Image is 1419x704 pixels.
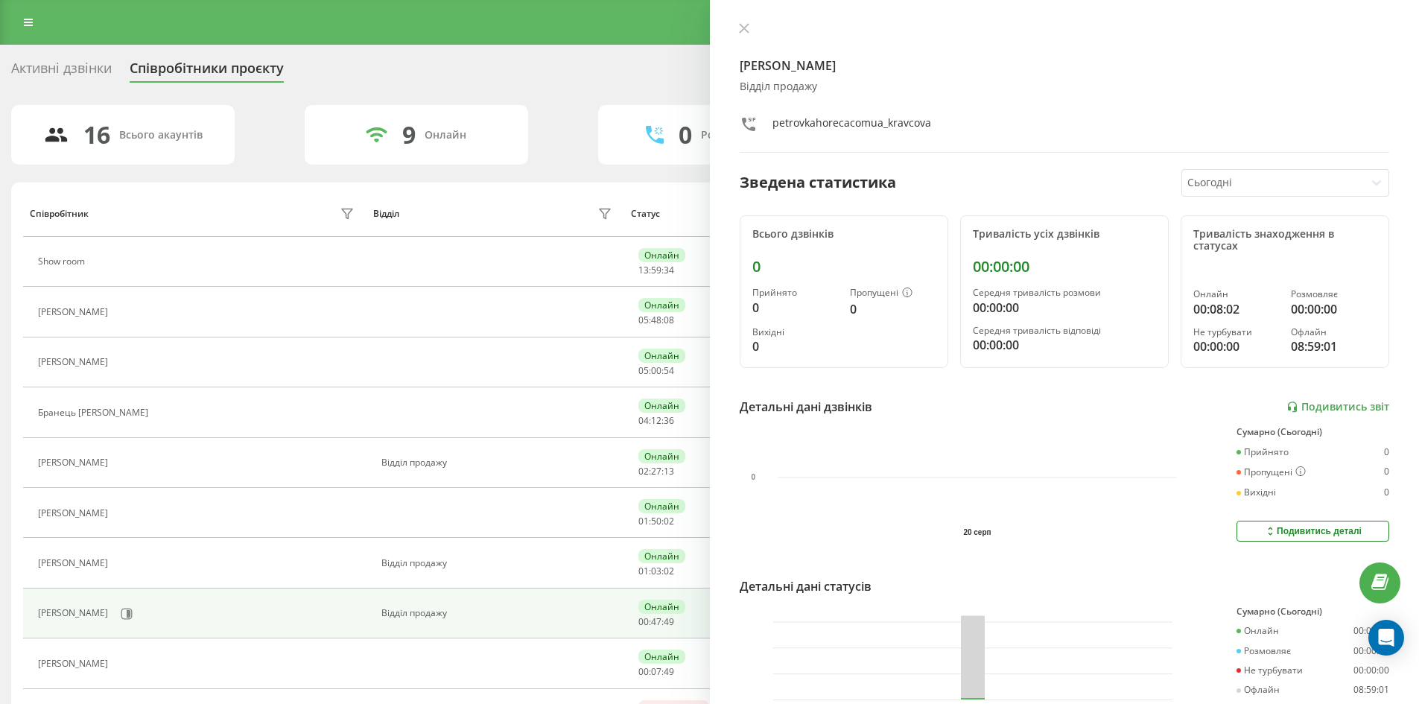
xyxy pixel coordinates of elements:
[38,659,112,669] div: [PERSON_NAME]
[1193,289,1279,299] div: Онлайн
[651,364,661,377] span: 00
[664,465,674,478] span: 13
[38,558,112,568] div: [PERSON_NAME]
[973,288,1156,298] div: Середня тривалість розмови
[1193,228,1377,253] div: Тривалість знаходження в статусах
[973,299,1156,317] div: 00:00:00
[1353,626,1389,636] div: 00:08:02
[638,248,685,262] div: Онлайн
[638,298,685,312] div: Онлайн
[38,508,112,519] div: [PERSON_NAME]
[1368,620,1404,656] div: Open Intercom Messenger
[638,515,649,527] span: 01
[638,466,674,477] div: : :
[740,57,1390,74] h4: [PERSON_NAME]
[373,209,399,219] div: Відділ
[664,565,674,577] span: 02
[1237,427,1389,437] div: Сумарно (Сьогодні)
[1237,447,1289,457] div: Прийнято
[30,209,89,219] div: Співробітник
[651,515,661,527] span: 50
[638,366,674,376] div: : :
[638,399,685,413] div: Онлайн
[402,121,416,149] div: 9
[973,228,1156,241] div: Тривалість усіх дзвінків
[1291,300,1377,318] div: 00:00:00
[38,408,152,418] div: Бранець [PERSON_NAME]
[638,565,649,577] span: 01
[638,265,674,276] div: : :
[664,314,674,326] span: 08
[638,465,649,478] span: 02
[1237,521,1389,542] button: Подивитись деталі
[1237,665,1303,676] div: Не турбувати
[381,558,616,568] div: Відділ продажу
[963,528,991,536] text: 20 серп
[752,228,936,241] div: Всього дзвінків
[973,258,1156,276] div: 00:00:00
[651,314,661,326] span: 48
[740,80,1390,93] div: Відділ продажу
[1291,289,1377,299] div: Розмовляє
[1193,300,1279,318] div: 00:08:02
[638,566,674,577] div: : :
[651,264,661,276] span: 59
[752,258,936,276] div: 0
[850,288,936,299] div: Пропущені
[664,665,674,678] span: 49
[1286,401,1389,413] a: Подивитись звіт
[638,549,685,563] div: Онлайн
[1237,466,1306,478] div: Пропущені
[11,60,112,83] div: Активні дзвінки
[664,364,674,377] span: 54
[38,608,112,618] div: [PERSON_NAME]
[1353,685,1389,695] div: 08:59:01
[752,327,838,337] div: Вихідні
[638,615,649,628] span: 00
[38,256,89,267] div: Show room
[1264,525,1362,537] div: Подивитись деталі
[38,457,112,468] div: [PERSON_NAME]
[638,499,685,513] div: Онлайн
[651,665,661,678] span: 07
[638,314,649,326] span: 05
[1237,487,1276,498] div: Вихідні
[1237,646,1291,656] div: Розмовляє
[751,473,755,481] text: 0
[638,617,674,627] div: : :
[119,129,203,142] div: Всього акаунтів
[638,665,649,678] span: 00
[1193,327,1279,337] div: Не турбувати
[638,414,649,427] span: 04
[1291,337,1377,355] div: 08:59:01
[651,565,661,577] span: 03
[638,264,649,276] span: 13
[1384,447,1389,457] div: 0
[638,364,649,377] span: 05
[631,209,660,219] div: Статус
[740,171,896,194] div: Зведена статистика
[1291,327,1377,337] div: Офлайн
[425,129,466,142] div: Онлайн
[740,577,872,595] div: Детальні дані статусів
[638,416,674,426] div: : :
[651,465,661,478] span: 27
[664,515,674,527] span: 02
[38,307,112,317] div: [PERSON_NAME]
[638,449,685,463] div: Онлайн
[381,608,616,618] div: Відділ продажу
[1353,665,1389,676] div: 00:00:00
[638,650,685,664] div: Онлайн
[752,288,838,298] div: Прийнято
[701,129,773,142] div: Розмовляють
[130,60,284,83] div: Співробітники проєкту
[638,349,685,363] div: Онлайн
[679,121,692,149] div: 0
[1353,646,1389,656] div: 00:00:00
[740,398,872,416] div: Детальні дані дзвінків
[973,336,1156,354] div: 00:00:00
[1193,337,1279,355] div: 00:00:00
[664,414,674,427] span: 36
[1384,487,1389,498] div: 0
[850,300,936,318] div: 0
